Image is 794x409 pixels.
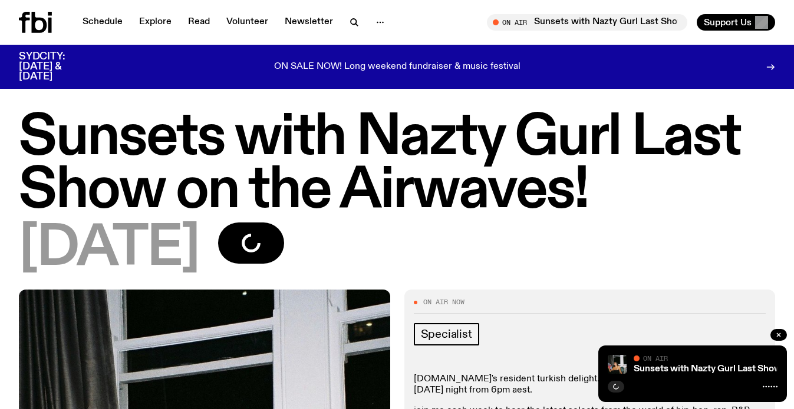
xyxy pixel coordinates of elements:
[19,222,199,275] span: [DATE]
[704,17,752,28] span: Support Us
[19,112,775,218] h1: Sunsets with Nazty Gurl Last Show on the Airwaves!
[181,14,217,31] a: Read
[414,323,479,345] a: Specialist
[697,14,775,31] button: Support Us
[19,52,94,82] h3: SYDCITY: [DATE] & [DATE]
[487,14,687,31] button: On AirSunsets with Nazty Gurl Last Show on the Airwaves!
[75,14,130,31] a: Schedule
[132,14,179,31] a: Explore
[274,62,520,72] p: ON SALE NOW! Long weekend fundraiser & music festival
[423,299,464,305] span: On Air Now
[219,14,275,31] a: Volunteer
[414,374,766,396] p: [DOMAIN_NAME]'s resident turkish delight. live and direct on your airwaves every [DATE] night fro...
[421,328,472,341] span: Specialist
[278,14,340,31] a: Newsletter
[643,354,668,362] span: On Air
